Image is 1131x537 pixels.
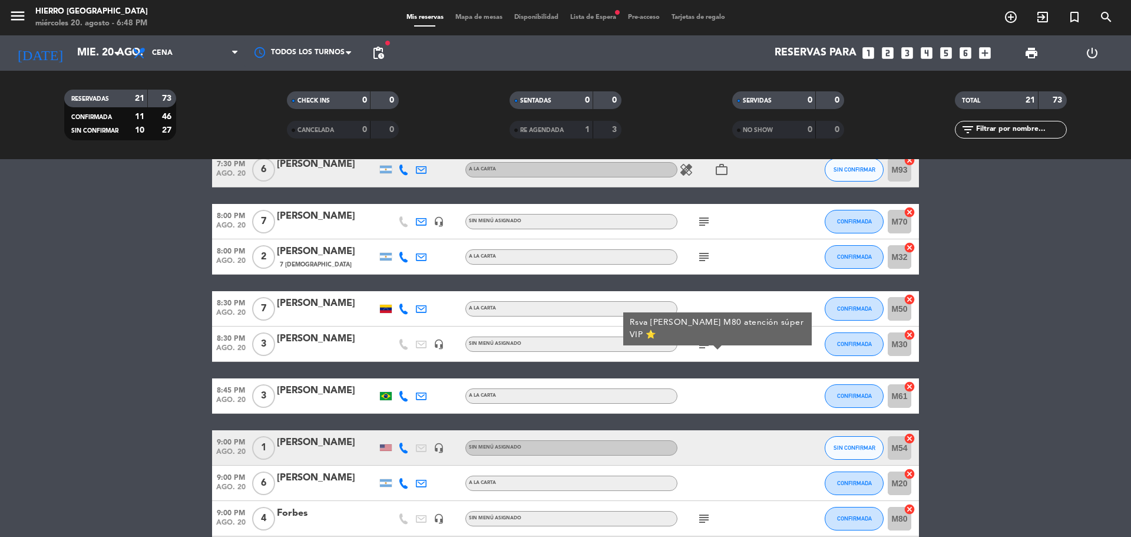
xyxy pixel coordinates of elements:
[469,445,521,450] span: Sin menú asignado
[697,250,711,264] i: subject
[808,126,812,134] strong: 0
[904,154,915,166] i: cancel
[899,45,915,61] i: looks_3
[212,222,250,235] span: ago. 20
[212,309,250,322] span: ago. 20
[825,507,884,531] button: CONFIRMADA
[743,98,772,104] span: SERVIDAS
[280,260,352,269] span: 7 [DEMOGRAPHIC_DATA]
[277,209,377,224] div: [PERSON_NAME]
[389,96,396,104] strong: 0
[35,6,148,18] div: Hierro [GEOGRAPHIC_DATA]
[277,244,377,259] div: [PERSON_NAME]
[697,512,711,526] i: subject
[808,96,812,104] strong: 0
[962,98,980,104] span: TOTAL
[135,126,144,134] strong: 10
[252,210,275,233] span: 7
[252,245,275,269] span: 2
[904,294,915,305] i: cancel
[961,123,975,137] i: filter_list
[958,45,973,61] i: looks_6
[837,305,872,312] span: CONFIRMADA
[469,480,496,485] span: A la carta
[212,383,250,396] span: 8:45 PM
[622,14,666,21] span: Pre-acceso
[371,46,385,60] span: pending_actions
[612,126,619,134] strong: 3
[252,297,275,321] span: 7
[825,210,884,233] button: CONFIRMADA
[71,96,109,102] span: RESERVADAS
[837,218,872,225] span: CONFIRMADA
[469,254,496,259] span: A la carta
[469,219,521,223] span: Sin menú asignado
[252,384,275,408] span: 3
[362,96,367,104] strong: 0
[434,339,444,350] i: headset_mic
[434,513,444,524] i: headset_mic
[277,296,377,311] div: [PERSON_NAME]
[469,516,521,520] span: Sin menú asignado
[110,46,124,60] i: arrow_drop_down
[1067,10,1082,24] i: turned_in_not
[277,435,377,450] div: [PERSON_NAME]
[919,45,934,61] i: looks_4
[938,45,954,61] i: looks_5
[9,7,27,25] i: menu
[1099,10,1113,24] i: search
[880,45,895,61] i: looks_two
[520,98,551,104] span: SENTADAS
[212,396,250,410] span: ago. 20
[212,170,250,183] span: ago. 20
[834,166,875,173] span: SIN CONFIRMAR
[277,157,377,172] div: [PERSON_NAME]
[825,245,884,269] button: CONFIRMADA
[389,126,396,134] strong: 0
[212,470,250,483] span: 9:00 PM
[837,253,872,260] span: CONFIRMADA
[835,126,842,134] strong: 0
[449,14,508,21] span: Mapa de mesas
[135,94,144,103] strong: 21
[71,114,112,120] span: CONFIRMADA
[977,45,993,61] i: add_box
[434,443,444,453] i: headset_mic
[837,393,872,399] span: CONFIRMADA
[585,96,590,104] strong: 0
[252,436,275,460] span: 1
[469,306,496,311] span: A la carta
[614,9,621,16] span: fiber_manual_record
[612,96,619,104] strong: 0
[384,39,391,47] span: fiber_manual_record
[861,45,876,61] i: looks_one
[837,480,872,486] span: CONFIRMADA
[697,215,711,229] i: subject
[212,295,250,309] span: 8:30 PM
[1053,96,1064,104] strong: 73
[679,163,693,177] i: healing
[1024,46,1039,60] span: print
[401,14,449,21] span: Mis reservas
[212,483,250,497] span: ago. 20
[162,113,174,121] strong: 46
[277,383,377,398] div: [PERSON_NAME]
[9,40,71,66] i: [DATE]
[469,393,496,398] span: A la carta
[212,519,250,532] span: ago. 20
[825,332,884,356] button: CONFIRMADA
[837,341,872,347] span: CONFIRMADA
[508,14,564,21] span: Disponibilidad
[834,444,875,451] span: SIN CONFIRMAR
[904,381,915,393] i: cancel
[825,297,884,321] button: CONFIRMADA
[252,472,275,495] span: 6
[904,433,915,444] i: cancel
[252,158,275,182] span: 6
[904,468,915,480] i: cancel
[904,242,915,253] i: cancel
[1061,35,1122,71] div: LOG OUT
[212,257,250,271] span: ago. 20
[1026,96,1035,104] strong: 21
[135,113,144,121] strong: 11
